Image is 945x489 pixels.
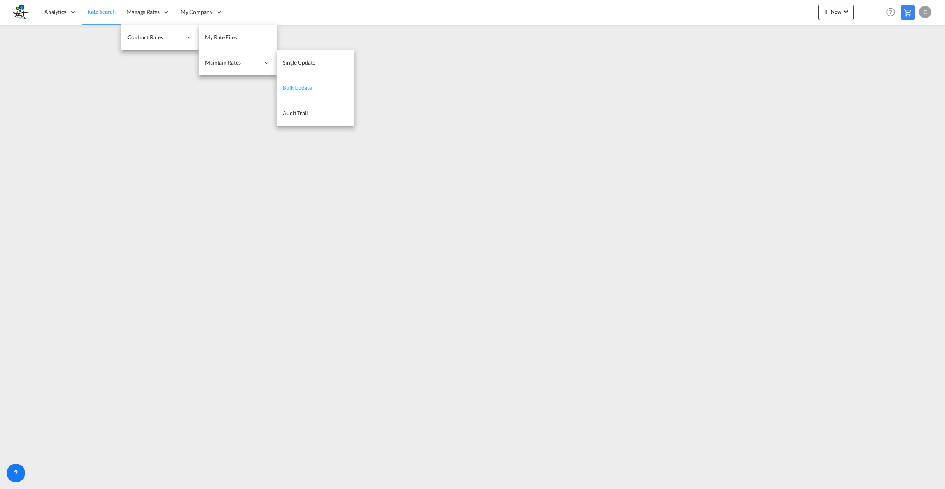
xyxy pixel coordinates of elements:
[44,8,66,16] span: Analytics
[283,59,315,66] span: Single Update
[821,9,851,15] span: New
[818,5,854,20] button: icon-plus 400-fgNewicon-chevron-down
[884,5,897,19] span: Help
[199,25,277,50] a: My Rate Files
[283,84,312,91] span: Bulk Update
[12,3,29,21] img: e533cd407c0111f08607b3a76ff044e7.png
[205,59,260,66] span: Maintain Rates
[841,7,851,16] md-icon: icon-chevron-down
[87,8,116,15] span: Rate Search
[127,8,160,16] span: Manage Rates
[277,50,354,75] a: Single Update
[181,8,212,16] span: My Company
[199,50,277,75] div: Maintain Rates
[919,6,931,18] div: C
[205,34,237,40] span: My Rate Files
[283,110,308,116] span: Audit Trail
[121,25,199,50] div: Contract Rates
[821,7,831,16] md-icon: icon-plus 400-fg
[884,5,901,19] div: Help
[277,101,354,126] a: Audit Trail
[277,75,354,101] a: Bulk Update
[127,33,183,41] span: Contract Rates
